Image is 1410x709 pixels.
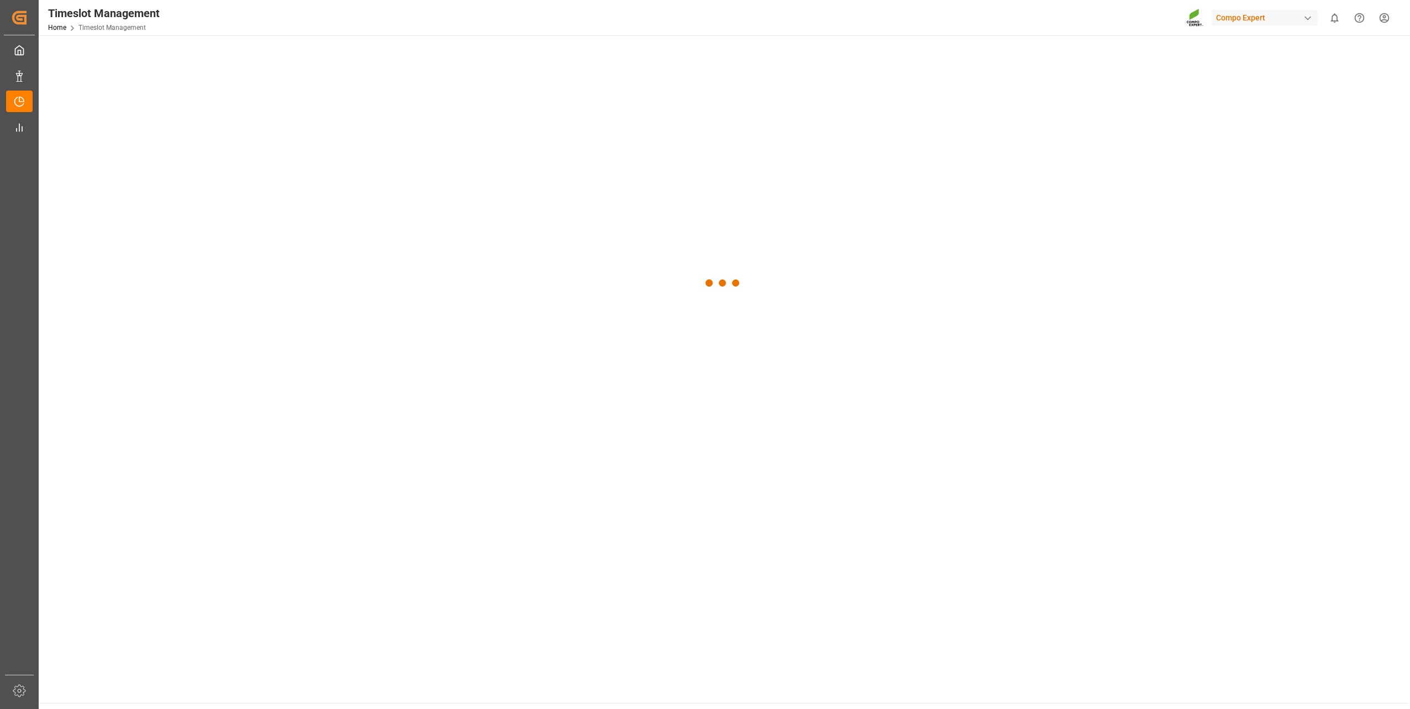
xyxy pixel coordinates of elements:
button: show 0 new notifications [1322,6,1347,30]
a: Home [48,24,66,31]
button: Help Center [1347,6,1372,30]
div: Timeslot Management [48,5,160,22]
button: Compo Expert [1212,7,1322,28]
div: Compo Expert [1212,10,1318,26]
img: Screenshot%202023-09-29%20at%2010.02.21.png_1712312052.png [1186,8,1204,28]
